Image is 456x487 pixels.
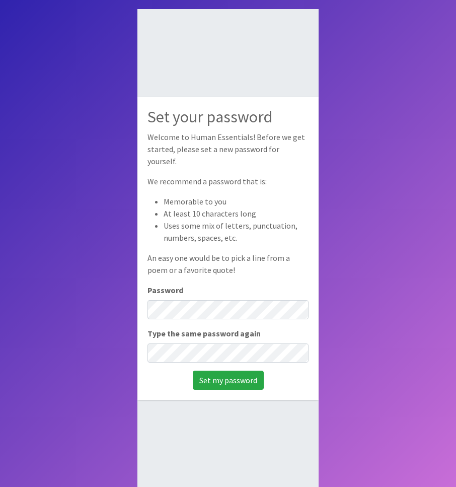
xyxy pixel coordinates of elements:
p: We recommend a password that is: [147,175,309,187]
p: An easy one would be to pick a line from a poem or a favorite quote! [147,252,309,276]
label: Type the same password again [147,327,261,339]
li: Memorable to you [164,195,309,207]
input: Set my password [193,371,264,390]
p: Welcome to Human Essentials! Before we get started, please set a new password for yourself. [147,131,309,167]
label: Password [147,284,183,296]
h2: Set your password [147,107,309,126]
li: At least 10 characters long [164,207,309,220]
li: Uses some mix of letters, punctuation, numbers, spaces, etc. [164,220,309,244]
